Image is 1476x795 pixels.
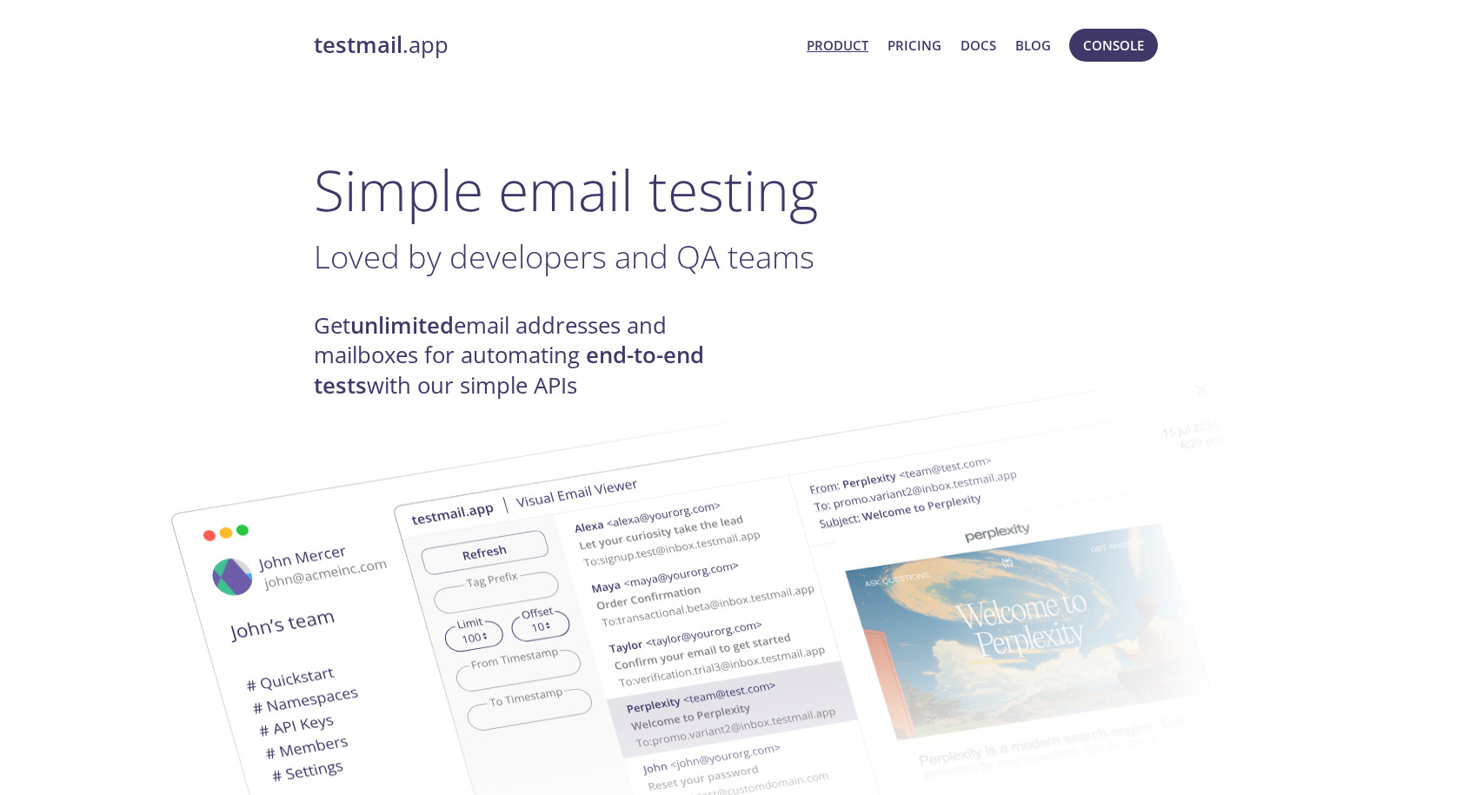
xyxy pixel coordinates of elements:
[1069,29,1158,62] button: Console
[314,235,814,278] span: Loved by developers and QA teams
[314,156,1162,223] h1: Simple email testing
[1083,34,1144,56] span: Console
[314,30,793,60] a: testmail.app
[350,310,454,341] strong: unlimited
[888,34,941,56] a: Pricing
[807,34,868,56] a: Product
[1015,34,1051,56] a: Blog
[314,340,704,400] strong: end-to-end tests
[314,311,738,401] h4: Get email addresses and mailboxes for automating with our simple APIs
[314,30,402,60] strong: testmail
[961,34,996,56] a: Docs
